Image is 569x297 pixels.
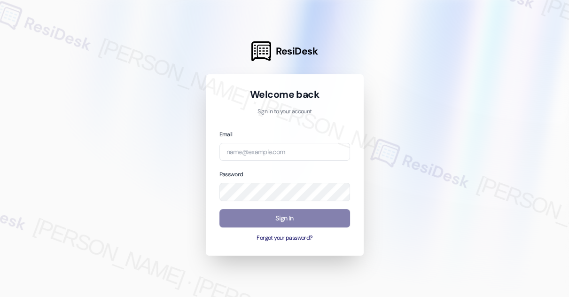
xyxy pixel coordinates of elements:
[219,143,350,161] input: name@example.com
[276,45,318,58] span: ResiDesk
[219,234,350,242] button: Forgot your password?
[219,88,350,101] h1: Welcome back
[219,131,233,138] label: Email
[219,108,350,116] p: Sign in to your account
[219,171,243,178] label: Password
[251,41,271,61] img: ResiDesk Logo
[219,209,350,227] button: Sign In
